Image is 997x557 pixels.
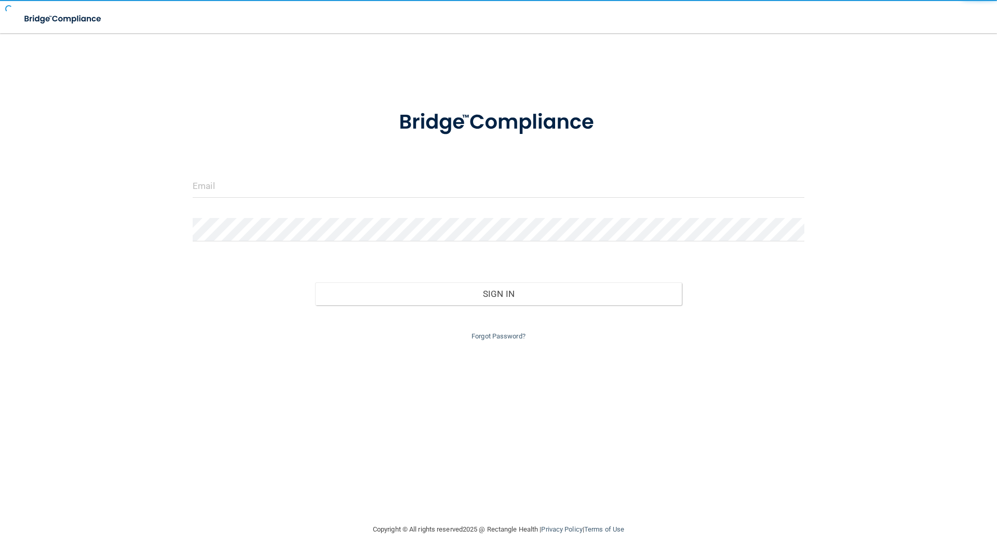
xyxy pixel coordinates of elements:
[471,332,526,340] a: Forgot Password?
[16,8,111,30] img: bridge_compliance_login_screen.278c3ca4.svg
[315,282,682,305] button: Sign In
[541,525,582,533] a: Privacy Policy
[378,96,619,150] img: bridge_compliance_login_screen.278c3ca4.svg
[309,513,688,546] div: Copyright © All rights reserved 2025 @ Rectangle Health | |
[193,174,804,198] input: Email
[584,525,624,533] a: Terms of Use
